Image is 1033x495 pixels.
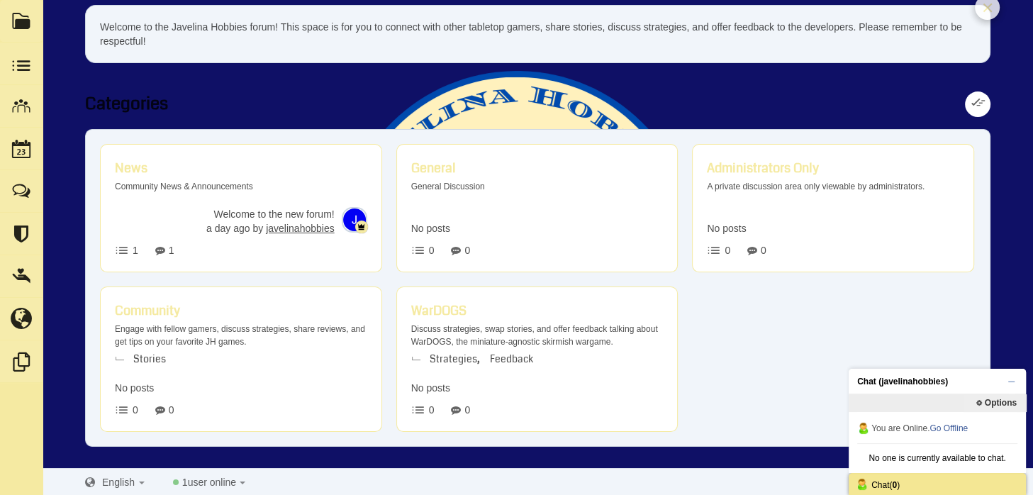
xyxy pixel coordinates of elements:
[411,304,467,318] a: WarDOGS
[169,245,174,256] span: 1
[411,159,456,177] span: General
[725,245,730,256] span: 0
[849,444,1026,473] li: No one is currently available to chat.
[964,394,1025,411] span: Options
[173,477,245,488] a: 1
[849,369,1017,394] span: Chat (javelinahobbies)
[464,245,470,256] span: 0
[133,352,166,366] a: Stories
[464,404,470,416] span: 0
[411,301,467,320] span: WarDOGS
[133,404,138,416] span: 0
[115,301,180,320] span: Community
[100,20,976,48] div: Welcome to the Javelina Hobbies forum! This space is for you to connect with other tabletop gamer...
[85,91,168,116] a: Categories
[115,304,180,318] a: Community
[929,423,968,433] a: Go Offline
[707,162,819,176] a: Administrators Only
[213,208,334,220] a: Welcome to the new forum!
[430,352,481,366] a: Strategies
[889,480,900,490] span: ( )
[115,162,147,176] a: News
[343,208,366,231] img: 8cYJyoAAAAGSURBVAMAja3BjE4e4r8AAAAASUVORK5CYII=
[429,245,435,256] span: 0
[115,159,147,177] span: News
[707,159,819,177] span: Administrators Only
[964,394,1026,411] a: Options
[169,404,174,416] span: 0
[102,477,135,488] span: English
[892,480,897,490] strong: 0
[133,245,138,256] span: 1
[857,421,1017,435] div: You are Online.
[188,477,237,488] span: user online
[429,404,435,416] span: 0
[761,245,766,256] span: 0
[490,352,533,366] a: Feedback
[411,162,456,176] a: General
[266,223,335,234] a: javelinahobbies
[856,477,1019,491] div: Chat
